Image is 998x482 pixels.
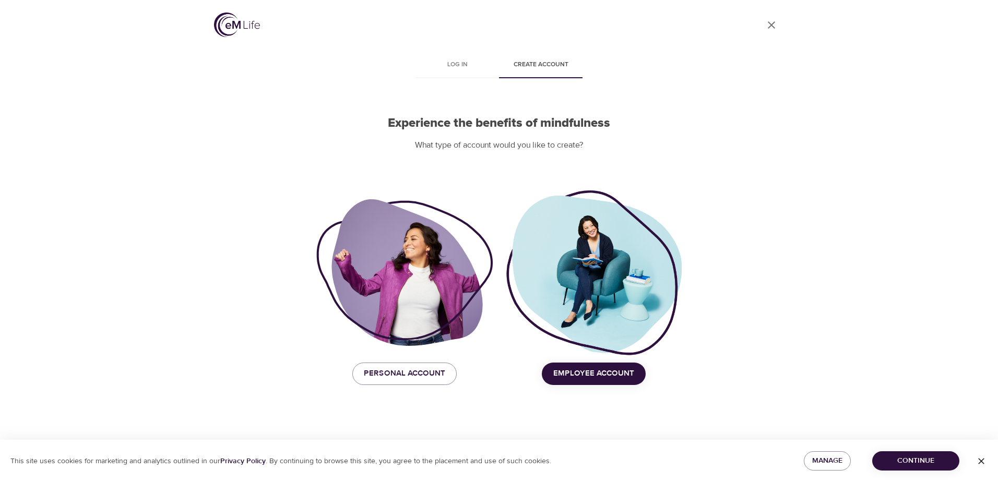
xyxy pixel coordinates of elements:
span: Create account [505,59,576,70]
span: Employee Account [553,367,634,380]
button: Employee Account [542,363,646,384]
span: Manage [812,454,842,467]
img: logo [214,13,260,37]
span: Continue [881,454,951,467]
h2: Experience the benefits of mindfulness [316,116,682,131]
span: Log in [422,59,493,70]
button: Personal Account [352,363,457,384]
a: Privacy Policy [220,456,266,466]
button: Continue [872,451,959,471]
button: Manage [804,451,851,471]
p: What type of account would you like to create? [316,139,682,151]
a: close [759,13,784,38]
span: Personal Account [364,367,445,380]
